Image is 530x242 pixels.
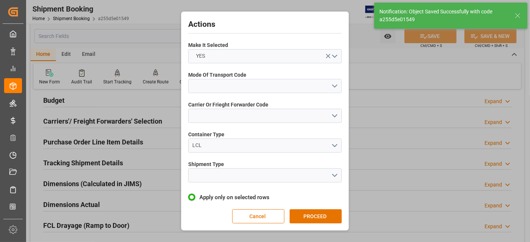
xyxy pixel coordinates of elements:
span: Mode Of Transport Code [188,71,246,79]
button: open menu [188,49,342,63]
button: Cancel [232,209,284,223]
button: open menu [188,138,342,153]
span: YES [193,52,209,60]
button: open menu [188,79,342,93]
label: Apply only on selected rows [188,193,342,202]
h2: Actions [188,19,342,31]
span: Carrier Or Frieght Forwarder Code [188,101,268,109]
div: LCL [193,141,331,149]
div: Notification: Object Saved Successfully with code a255d5e01549 [379,8,508,23]
span: Shipment Type [188,160,224,168]
button: open menu [188,109,342,123]
span: Make It Selected [188,41,228,49]
button: open menu [188,168,342,182]
span: Container Type [188,131,224,138]
button: PROCEED [290,209,342,223]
